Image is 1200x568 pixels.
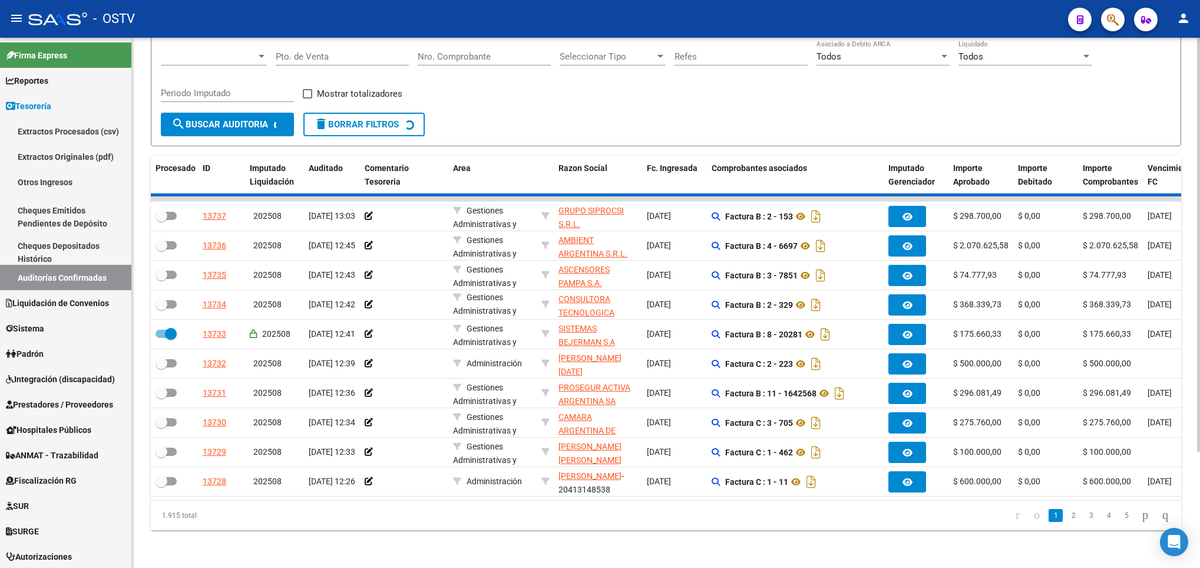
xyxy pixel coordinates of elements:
[647,477,671,486] span: [DATE]
[558,234,637,258] div: - 30708163658
[558,471,622,481] span: [PERSON_NAME]
[558,411,637,435] div: - 30716109972
[314,119,399,130] span: Borrar Filtros
[560,51,655,62] span: Seleccionar Tipo
[203,445,226,459] div: 13729
[6,500,29,513] span: SUR
[554,156,642,195] datatable-header-cell: Razon Social
[1018,163,1052,186] span: Importe Debitado
[6,423,91,436] span: Hospitales Públicos
[804,472,819,491] i: Descargar documento
[712,163,807,173] span: Comprobantes asociados
[203,327,226,341] div: 13733
[647,388,671,398] span: [DATE]
[453,324,517,360] span: Gestiones Administrativas y Otros
[647,418,671,427] span: [DATE]
[558,322,637,347] div: - 30609563636
[203,298,226,311] div: 13734
[818,325,833,344] i: Descargar documento
[1148,418,1172,427] span: [DATE]
[448,156,537,195] datatable-header-cell: Area
[1148,388,1172,398] span: [DATE]
[203,239,226,252] div: 13736
[808,207,824,226] i: Descargar documento
[725,477,788,487] strong: Factura C : 1 - 11
[1018,300,1040,309] span: $ 0,00
[250,163,294,186] span: Imputado Liquidación
[558,263,637,288] div: - 30712255664
[203,163,210,173] span: ID
[953,241,1009,250] span: $ 2.070.625,58
[151,156,198,195] datatable-header-cell: Procesado
[253,477,282,486] span: 202508
[309,477,355,486] span: [DATE] 12:26
[808,413,824,432] i: Descargar documento
[6,74,48,87] span: Reportes
[558,204,637,229] div: - 30713215801
[309,388,355,398] span: [DATE] 12:36
[6,100,51,113] span: Tesorería
[253,447,282,457] span: 202508
[1148,329,1172,339] span: [DATE]
[558,294,614,331] span: CONSULTORA TECNOLOGICA S.R.L.
[1148,300,1172,309] span: [DATE]
[558,412,636,475] span: CAMARA ARGENTINA DE DESARROLLADORES DE SOFTWARE INDEPENDIENTES
[245,156,304,195] datatable-header-cell: Imputado Liquidación
[558,381,637,406] div: - 30709776564
[725,448,793,457] strong: Factura C : 1 - 462
[309,300,355,309] span: [DATE] 12:42
[813,266,828,285] i: Descargar documento
[558,235,627,258] span: AMBIENT ARGENTINA S.R.L.
[558,353,622,376] span: [PERSON_NAME][DATE]
[309,270,355,280] span: [DATE] 12:43
[453,206,517,242] span: Gestiones Administrativas y Otros
[958,51,983,62] span: Todos
[647,211,671,221] span: [DATE]
[253,241,282,250] span: 202508
[93,6,135,32] span: - OSTV
[1083,388,1131,398] span: $ 296.081,49
[725,359,793,369] strong: Factura C : 2 - 223
[558,265,610,288] span: ASCENSORES PAMPA S.A.
[1160,528,1188,556] div: Open Intercom Messenger
[1078,156,1143,195] datatable-header-cell: Importe Comprobantes
[253,418,282,427] span: 202508
[884,156,948,195] datatable-header-cell: Imputado Gerenciador
[558,352,637,376] div: - 27389957319
[707,156,884,195] datatable-header-cell: Comprobantes asociados
[953,418,1001,427] span: $ 275.760,00
[1018,447,1040,457] span: $ 0,00
[467,359,522,368] span: Administración
[953,211,1001,221] span: $ 298.700,00
[813,237,828,255] i: Descargar documento
[253,359,282,368] span: 202508
[558,293,637,317] div: - 30714706108
[453,265,517,301] span: Gestiones Administrativas y Otros
[558,469,637,494] div: - 20413148538
[360,156,448,195] datatable-header-cell: Comentario Tesoreria
[558,163,607,173] span: Razon Social
[953,477,1001,486] span: $ 600.000,00
[1176,11,1191,25] mat-icon: person
[453,412,517,449] span: Gestiones Administrativas y Otros
[1148,477,1172,486] span: [DATE]
[642,156,707,195] datatable-header-cell: Fc. Ingresada
[832,384,847,403] i: Descargar documento
[309,211,355,221] span: [DATE] 13:03
[6,373,115,386] span: Integración (discapacidad)
[203,268,226,282] div: 13735
[6,550,72,563] span: Autorizaciones
[262,329,290,339] span: 202508
[6,297,109,310] span: Liquidación de Convenios
[203,357,226,370] div: 13732
[558,206,624,229] span: GRUPO SIPROCSI S.R.L.
[453,442,517,478] span: Gestiones Administrativas y Otros
[309,359,355,368] span: [DATE] 12:39
[647,329,671,339] span: [DATE]
[953,447,1001,457] span: $ 100.000,00
[303,113,425,136] button: Borrar Filtros
[161,113,294,136] button: Buscar Auditoria
[558,442,622,465] span: [PERSON_NAME] [PERSON_NAME]
[453,235,517,272] span: Gestiones Administrativas y Otros
[948,156,1013,195] datatable-header-cell: Importe Aprobado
